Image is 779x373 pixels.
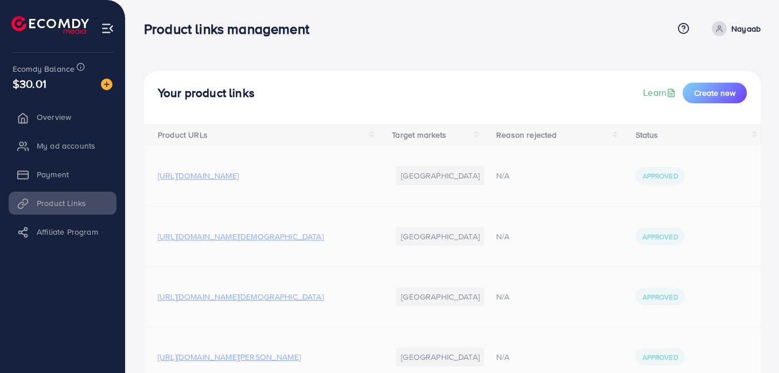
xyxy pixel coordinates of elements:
span: Create new [694,87,735,99]
p: Nayaab [731,22,761,36]
button: Create new [683,83,747,103]
h3: Product links management [144,21,318,37]
img: image [101,79,112,90]
span: $30.01 [13,75,46,92]
img: logo [11,16,89,34]
h4: Your product links [158,86,255,100]
a: Nayaab [707,21,761,36]
span: Ecomdy Balance [13,63,75,75]
a: Learn [643,86,678,99]
img: menu [101,22,114,35]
